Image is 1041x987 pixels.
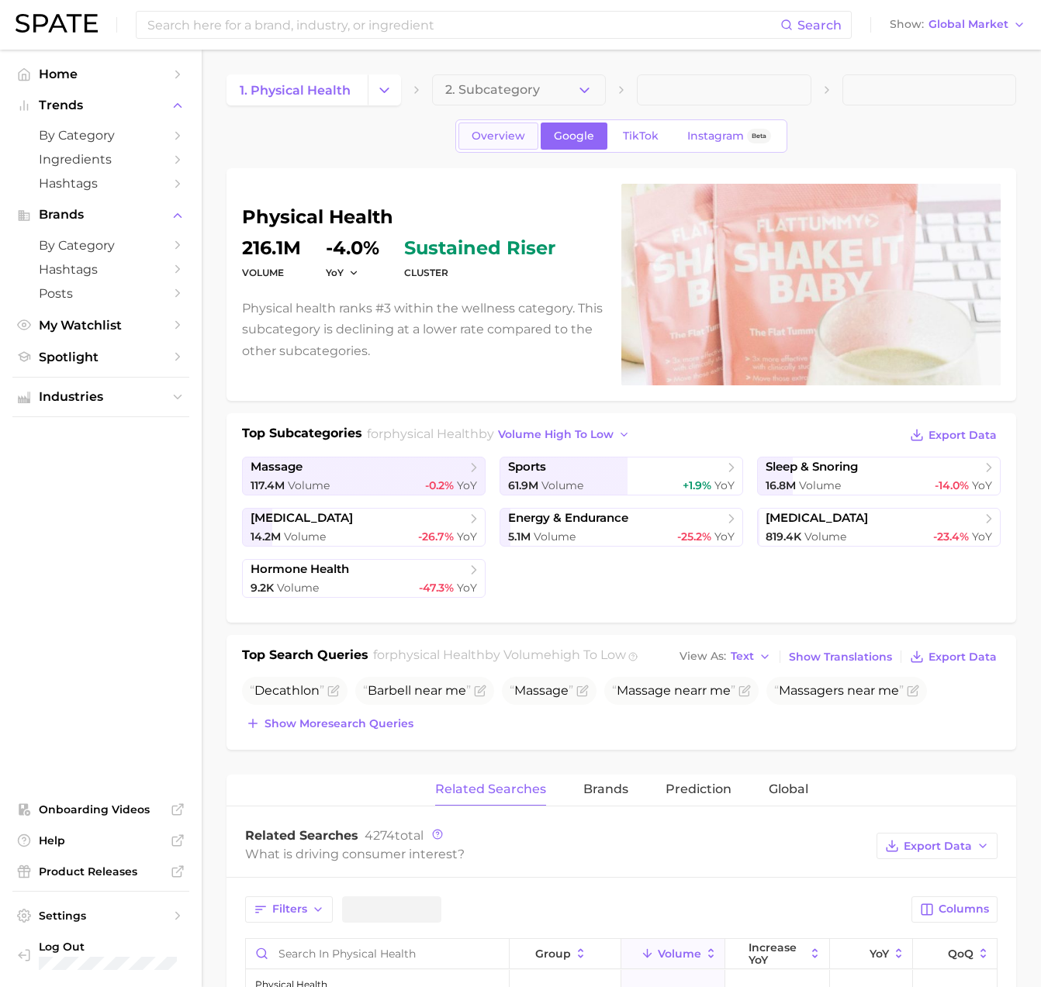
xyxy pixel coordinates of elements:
button: volume high to low [494,424,635,445]
span: 61.9m [508,478,538,492]
button: group [510,939,621,969]
button: YoY [830,939,914,969]
span: 1. physical health [240,83,351,98]
a: energy & endurance5.1m Volume-25.2% YoY [500,508,743,547]
span: Spotlight [39,350,163,364]
span: 5.1m [508,530,531,544]
span: View As [680,652,726,661]
span: high to low [552,647,626,662]
span: 2. Subcategory [445,83,540,97]
a: Onboarding Videos [12,798,189,821]
span: YoY [870,947,889,960]
button: YoY [326,266,359,279]
a: by Category [12,233,189,257]
h1: physical health [242,208,603,226]
h2: for by Volume [373,646,626,668]
span: total [365,828,424,843]
span: Show [890,20,924,29]
a: InstagramBeta [674,123,784,150]
button: Flag as miscategorized or irrelevant [474,685,486,697]
button: View AsText [676,647,775,667]
button: ShowGlobal Market [886,15,1029,35]
a: sleep & snoring16.8m Volume-14.0% YoY [757,457,1001,495]
span: Volume [288,478,330,492]
a: Overview [458,123,538,150]
span: Instagram [687,129,744,143]
a: Google [541,123,607,150]
a: My Watchlist [12,313,189,337]
span: 819.4k [766,530,801,544]
span: Related Searches [435,782,546,796]
span: Onboarding Videos [39,802,163,816]
button: 2. Subcategory [432,74,607,105]
span: -14.0% [935,478,969,492]
span: increase YoY [749,941,805,966]
a: [MEDICAL_DATA]819.4k Volume-23.4% YoY [757,508,1001,547]
span: YoY [326,266,344,279]
span: Barbell near me [363,683,471,698]
a: [MEDICAL_DATA]14.2m Volume-26.7% YoY [242,508,486,547]
span: hormone health [251,562,349,577]
span: Volume [534,530,576,544]
button: Show moresearch queries [242,713,417,734]
dd: 216.1m [242,239,301,257]
span: YoY [714,478,735,492]
span: Related Searches [245,828,358,843]
span: Columns [939,902,989,916]
span: group [535,947,571,960]
a: by Category [12,123,189,147]
span: physical health [389,647,485,662]
button: Brands [12,203,189,226]
span: physical health [383,426,479,441]
a: Spotlight [12,345,189,369]
span: Ingredients [39,152,163,167]
span: -23.4% [933,530,969,544]
span: YoY [972,478,992,492]
span: Trends [39,98,163,112]
span: Home [39,67,163,81]
span: YoY [457,530,477,544]
span: Massage [510,683,573,698]
span: [MEDICAL_DATA] [251,511,353,526]
button: QoQ [913,939,997,969]
span: Massage nearr me [612,683,735,698]
span: Industries [39,390,163,404]
span: YoY [972,530,992,544]
button: Export Data [906,646,1001,668]
span: Massagers near me [774,683,904,698]
span: Text [731,652,754,661]
span: Volume [541,478,583,492]
span: Prediction [666,782,731,796]
span: Filters [272,902,307,916]
span: Export Data [929,651,997,664]
span: YoY [457,478,477,492]
button: Volume [621,939,725,969]
button: Filters [245,896,333,923]
a: Help [12,829,189,852]
h1: Top Search Queries [242,646,368,668]
dt: cluster [404,264,555,282]
span: TikTok [623,129,659,143]
span: My Watchlist [39,318,163,333]
span: Product Releases [39,864,163,878]
span: Log Out [39,940,177,954]
span: Brands [39,208,163,222]
a: Posts [12,281,189,305]
span: 9.2k [251,581,274,595]
span: Volume [658,947,701,960]
span: Hashtags [39,176,163,191]
span: Decathlon [250,683,324,698]
span: Export Data [904,840,972,853]
span: 16.8m [766,478,796,492]
span: sports [508,460,546,475]
a: Settings [12,904,189,927]
a: massage117.4m Volume-0.2% YoY [242,457,486,495]
span: QoQ [948,947,974,960]
button: increase YoY [725,939,829,969]
a: 1. physical health [227,74,368,105]
span: by Category [39,128,163,143]
h1: Top Subcategories [242,424,362,447]
span: YoY [714,530,735,544]
input: Search here for a brand, industry, or ingredient [146,12,780,38]
input: Search in physical health [246,939,509,968]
